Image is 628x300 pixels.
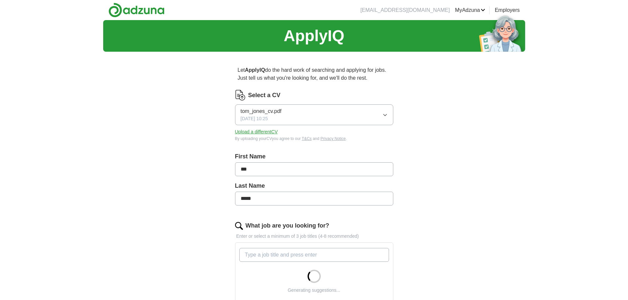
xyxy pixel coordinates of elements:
h1: ApplyIQ [284,24,344,48]
a: Employers [495,6,520,14]
li: [EMAIL_ADDRESS][DOMAIN_NAME] [360,6,450,14]
a: Privacy Notice [320,136,346,141]
img: search.png [235,222,243,230]
a: T&Cs [302,136,312,141]
img: Adzuna logo [108,3,164,17]
input: Type a job title and press enter [239,248,389,262]
p: Enter or select a minimum of 3 job titles (4-8 recommended) [235,233,393,240]
label: Last Name [235,181,393,190]
label: Select a CV [248,91,281,100]
a: MyAdzuna [455,6,485,14]
label: What job are you looking for? [246,221,329,230]
div: By uploading your CV you agree to our and . [235,136,393,142]
img: CV Icon [235,90,246,100]
span: [DATE] 10:25 [241,115,268,122]
strong: ApplyIQ [245,67,265,73]
button: tom_jones_cv.pdf[DATE] 10:25 [235,104,393,125]
label: First Name [235,152,393,161]
p: Let do the hard work of searching and applying for jobs. Just tell us what you're looking for, an... [235,64,393,85]
div: Generating suggestions... [288,287,341,294]
span: tom_jones_cv.pdf [241,107,282,115]
button: Upload a differentCV [235,128,278,135]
